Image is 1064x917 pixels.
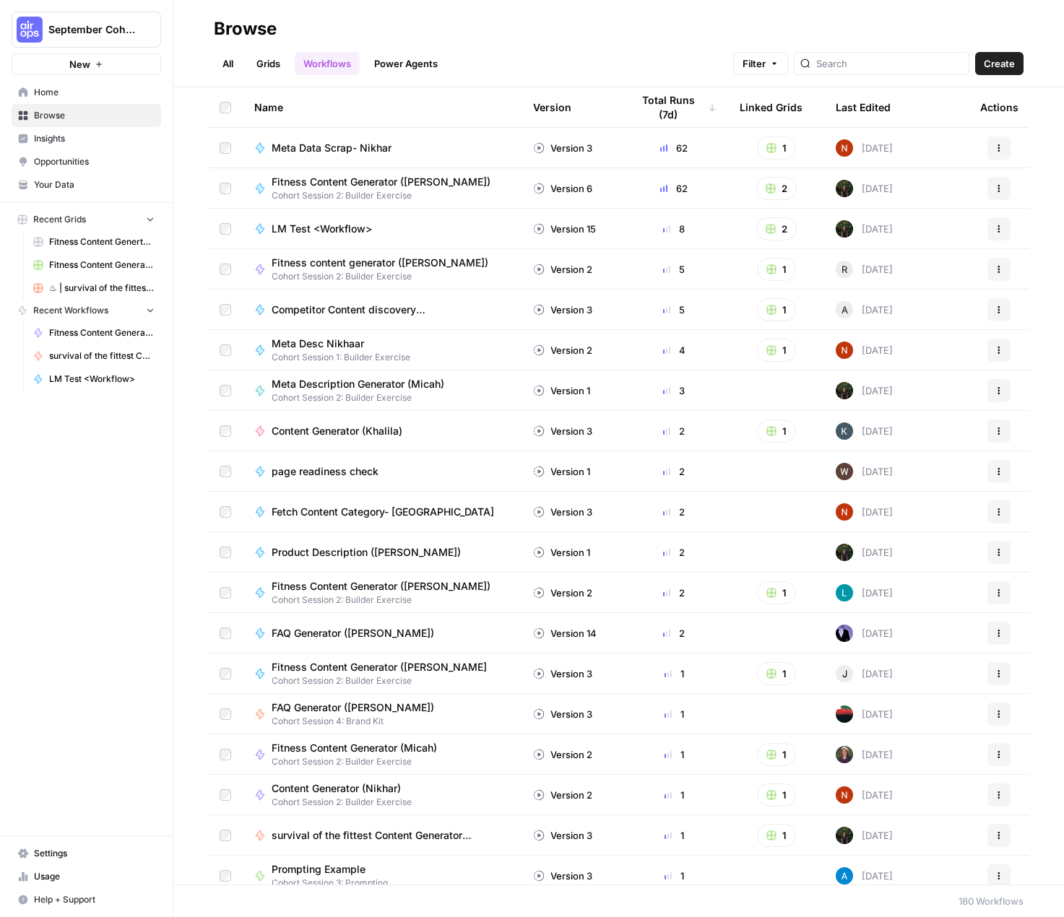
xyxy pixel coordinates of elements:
div: Version 3 [533,828,592,843]
div: 1 [631,666,717,681]
button: Recent Grids [12,209,161,230]
div: [DATE] [836,342,893,359]
a: Fitness Content Generator ([PERSON_NAME])Cohort Session 2: Builder Exercise [254,175,510,202]
div: 2 [631,626,717,640]
button: 1 [757,662,796,685]
a: Meta Desc NikhaarCohort Session 1: Builder Exercise [254,336,510,364]
img: k4mb3wfmxkkgbto4d7hszpobafmc [836,180,853,197]
div: Version 3 [533,666,592,681]
button: 2 [756,217,797,240]
div: 2 [631,424,717,438]
button: Recent Workflows [12,300,161,321]
span: Recent Workflows [33,304,108,317]
span: Fitness Content Generator ([PERSON_NAME]) [49,326,155,339]
button: 1 [757,824,796,847]
div: [DATE] [836,584,893,601]
span: Cohort Session 2: Builder Exercise [272,594,502,607]
span: Cohort Session 2: Builder Exercise [272,755,449,768]
div: [DATE] [836,422,893,440]
a: Fitness Content Generator ([PERSON_NAME]) [27,321,161,344]
span: A [842,303,848,317]
button: 1 [757,136,796,160]
div: 62 [631,141,717,155]
div: [DATE] [836,301,893,318]
img: rbni5xk9si5sg26zymgzm0e69vdu [836,463,853,480]
div: 2 [631,464,717,479]
a: Workflows [295,52,360,75]
button: Filter [733,52,788,75]
a: ♨︎ | survival of the fittest ™ | ([PERSON_NAME]) [27,277,161,300]
div: 3 [631,383,717,398]
div: [DATE] [836,786,893,804]
button: 1 [757,420,796,443]
img: 4fp16ll1l9r167b2opck15oawpi4 [836,786,853,804]
div: 1 [631,747,717,762]
div: 180 Workflows [959,894,1024,908]
span: Create [984,56,1015,71]
span: FAQ Generator ([PERSON_NAME]) [272,626,434,640]
a: Fitness Content Generator ([PERSON_NAME]) [27,253,161,277]
div: [DATE] [836,544,893,561]
a: Grids [248,52,289,75]
span: Fitness Content Generator ([PERSON_NAME]) [49,258,155,271]
div: 5 [631,303,717,317]
div: [DATE] [836,180,893,197]
button: Help + Support [12,888,161,911]
span: Usage [34,870,155,883]
div: Browse [214,17,277,40]
div: Version 1 [533,383,590,398]
span: page readiness check [272,464,379,479]
div: 8 [631,222,717,236]
img: o3cqybgnmipr355j8nz4zpq1mc6x [836,867,853,885]
a: Meta Description Generator (Micah)Cohort Session 2: Builder Exercise [254,377,510,404]
button: 1 [757,743,796,766]
span: Your Data [34,178,155,191]
img: September Cohort Logo [17,17,43,43]
span: LM Test <Workflow> [49,373,155,386]
button: 1 [757,339,796,362]
div: Version 3 [533,303,592,317]
div: Version 15 [533,222,596,236]
span: Cohort Session 2: Builder Exercise [272,796,412,809]
span: Fitness Content Generator ([PERSON_NAME]) [272,579,490,594]
span: New [69,57,90,71]
span: Cohort Session 2: Builder Exercise [272,674,498,687]
div: Version 2 [533,747,592,762]
span: Fitness Content Generator ([PERSON_NAME] [272,660,487,674]
div: 1 [631,869,717,883]
div: Version 1 [533,545,590,560]
span: Meta Desc Nikhaar [272,336,399,351]
a: Competitor Content discovery ([PERSON_NAME]) [254,303,510,317]
span: J [842,666,847,681]
span: Opportunities [34,155,155,168]
a: Product Description ([PERSON_NAME]) [254,545,510,560]
button: New [12,53,161,75]
span: Fetch Content Category- [GEOGRAPHIC_DATA] [272,505,494,519]
div: [DATE] [836,625,893,642]
div: Name [254,87,510,127]
span: Settings [34,847,155,860]
span: Cohort Session 1: Builder Exercise [272,351,410,364]
a: LM Test <Workflow> [27,368,161,391]
span: ♨︎ | survival of the fittest ™ | ([PERSON_NAME]) [49,282,155,295]
span: Recent Grids [33,213,86,226]
div: [DATE] [836,220,893,238]
div: [DATE] [836,503,893,521]
span: Meta Data Scrap- Nikhar [272,141,392,155]
a: Content Generator (Khalila) [254,424,510,438]
div: 5 [631,262,717,277]
img: wnnsdyqcbyll0xvaac1xmfh8kzbf [836,422,853,440]
span: Browse [34,109,155,122]
span: survival of the fittest Content Generator ([PERSON_NAME]) [272,828,498,843]
input: Search [816,56,963,71]
a: survival of the fittest Content Generator ([PERSON_NAME]) [254,828,510,843]
a: Fitness Content Generator ([PERSON_NAME]Cohort Session 2: Builder Exercise [254,660,510,687]
div: 62 [631,181,717,196]
div: 1 [631,828,717,843]
button: 1 [757,581,796,604]
img: k4mb3wfmxkkgbto4d7hszpobafmc [836,544,853,561]
span: survival of the fittest Content Generator ([PERSON_NAME]) [49,349,155,362]
button: 1 [757,258,796,281]
button: Create [975,52,1024,75]
div: Version 2 [533,262,592,277]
